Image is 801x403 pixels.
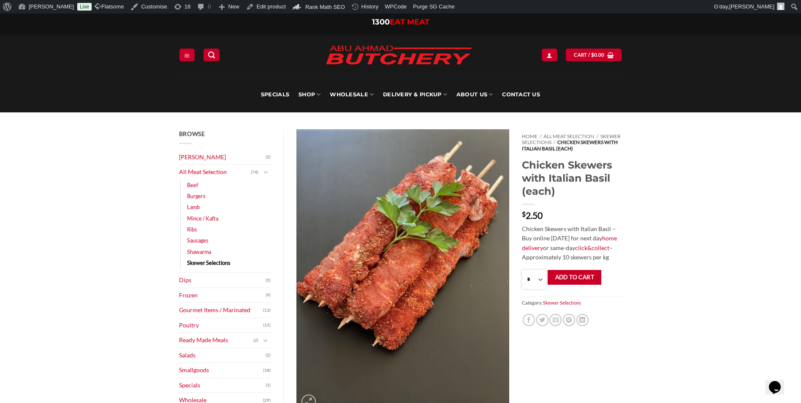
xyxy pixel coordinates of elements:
[522,224,622,262] p: Chicken Skewers with Italian Basil – Buy online [DATE] for next day or same-day – Approximately 1...
[522,133,620,145] a: Skewer Selections
[263,319,271,332] span: (12)
[536,314,548,326] a: Share on Twitter
[523,314,535,326] a: Share on Facebook
[299,77,320,112] a: SHOP
[263,364,271,377] span: (18)
[187,201,200,212] a: Lamb
[179,363,263,378] a: Smallgoods
[179,303,263,318] a: Gourmet Items / Marinated
[522,210,543,221] bdi: 2.50
[179,150,266,165] a: [PERSON_NAME]
[563,314,575,326] a: Pin on Pinterest
[502,77,540,112] a: Contact Us
[383,77,447,112] a: Delivery & Pickup
[522,133,538,139] a: Home
[263,304,271,317] span: (13)
[591,52,605,57] bdi: 0.00
[187,246,211,257] a: Shawarma
[266,349,271,362] span: (2)
[777,3,785,10] img: Avatar of Adam Kawtharani
[187,191,206,201] a: Burgers
[539,133,542,139] span: //
[266,274,271,287] span: (5)
[251,166,258,179] span: (74)
[372,17,429,27] a: 1300EAT MEAT
[522,158,622,198] h1: Chicken Skewers with Italian Basil (each)
[187,235,209,246] a: Sausages
[574,51,604,59] span: Cart /
[729,3,774,10] span: [PERSON_NAME]
[261,168,271,177] button: Toggle
[575,244,609,251] a: click&collect
[179,273,266,288] a: Dips
[261,77,289,112] a: Specials
[204,49,220,61] a: Search
[179,318,263,333] a: Poultry
[522,211,526,218] span: $
[543,300,581,305] a: Skewer Selections
[522,297,622,309] span: Category:
[187,224,197,235] a: Ribs
[266,289,271,302] span: (9)
[591,51,594,59] span: $
[187,180,198,191] a: Beef
[187,257,231,268] a: Skewer Selections
[179,165,251,180] a: All Meat Selection
[522,234,617,251] a: home delivery
[549,314,562,326] a: Email to a Friend
[179,348,266,363] a: Salads
[77,3,92,11] a: Live
[566,49,622,61] a: View cart
[253,334,258,347] span: (2)
[542,49,557,61] a: My account
[261,336,271,345] button: Toggle
[330,77,374,112] a: Wholesale
[179,288,266,303] a: Frozen
[548,270,601,285] button: Add to cart
[766,369,793,395] iframe: chat widget
[266,151,271,163] span: (2)
[179,130,205,137] span: Browse
[179,49,195,61] a: Menu
[522,139,618,151] span: Chicken Skewers with Italian Basil (each)
[372,17,390,27] span: 1300
[576,314,589,326] a: Share on LinkedIn
[318,40,479,72] img: Abu Ahmad Butchery
[179,333,254,348] a: Ready Made Meals
[543,133,594,139] a: All Meat Selection
[266,379,271,392] span: (1)
[187,213,218,224] a: Mince / Kafta
[305,4,345,10] span: Rank Math SEO
[553,139,556,145] span: //
[179,378,266,393] a: Specials
[456,77,493,112] a: About Us
[390,17,429,27] span: EAT MEAT
[596,133,599,139] span: //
